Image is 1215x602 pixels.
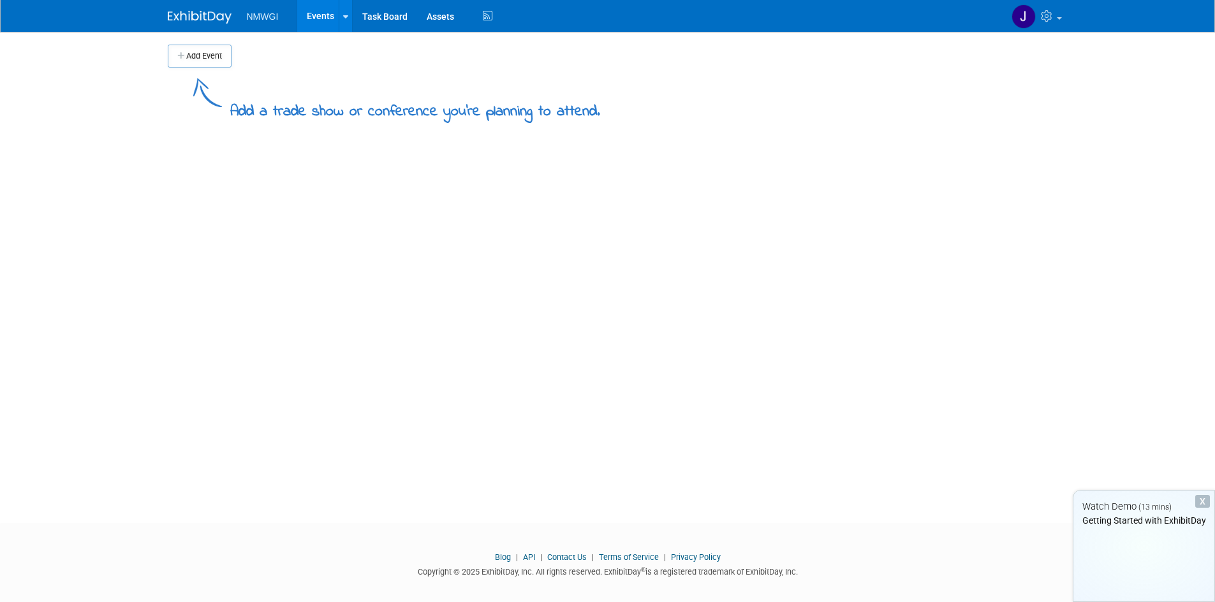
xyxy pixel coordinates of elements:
a: Contact Us [547,552,587,562]
span: | [661,552,669,562]
a: API [523,552,535,562]
span: | [537,552,545,562]
span: (13 mins) [1138,503,1172,512]
a: Blog [495,552,511,562]
div: Add a trade show or conference you're planning to attend. [230,92,600,123]
a: Privacy Policy [671,552,721,562]
div: Getting Started with ExhibitDay [1073,514,1214,527]
span: | [513,552,521,562]
img: ExhibitDay [168,11,232,24]
span: NMWGI [247,11,279,22]
span: | [589,552,597,562]
sup: ® [641,566,645,573]
button: Add Event [168,45,232,68]
div: Dismiss [1195,495,1210,508]
a: Terms of Service [599,552,659,562]
div: Watch Demo [1073,500,1214,513]
img: Jenny Rowland [1012,4,1036,29]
